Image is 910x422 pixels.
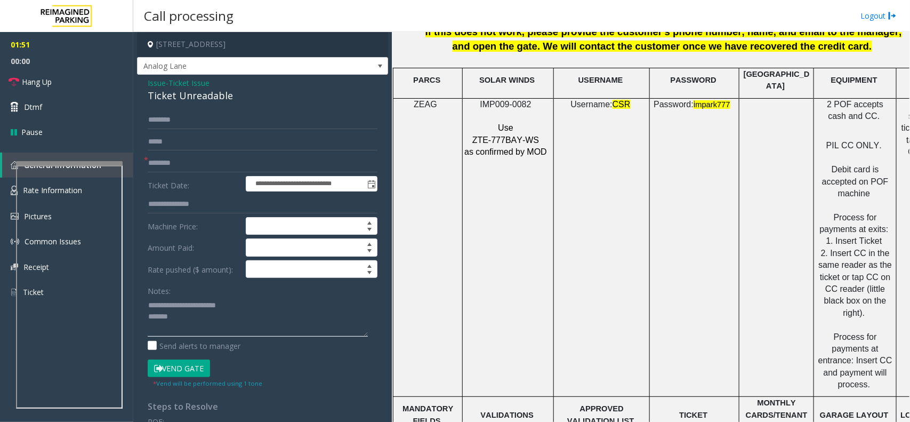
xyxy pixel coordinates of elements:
[671,76,716,84] span: PASSWORD
[148,360,210,378] button: Vend Gate
[2,153,133,178] a: General Information
[138,58,337,75] span: Analog Lane
[578,76,623,84] span: USERNAME
[362,261,377,269] span: Increase value
[820,213,889,234] span: Process for payments at exits:
[11,161,19,169] img: 'icon'
[137,32,388,57] h4: [STREET_ADDRESS]
[21,126,43,138] span: Pause
[479,76,535,84] span: SOLAR WINDS
[826,236,882,245] span: 1. Insert Ticket
[153,379,262,387] small: Vend will be performed using 1 tone
[694,100,696,109] span: i
[822,165,889,198] span: Debit card is accepted on POF machine
[11,288,18,297] img: 'icon'
[148,282,171,297] label: Notes:
[679,411,707,419] span: TICKET
[139,3,239,29] h3: Call processing
[11,237,19,246] img: 'icon'
[362,218,377,226] span: Increase value
[148,77,166,89] span: Issue
[145,260,243,278] label: Rate pushed ($ amount):
[464,147,547,156] span: as confirmed by MOD
[820,411,889,419] span: GARAGE LAYOUT
[888,10,897,21] img: logout
[145,217,243,235] label: Machine Price:
[145,238,243,257] label: Amount Paid:
[413,76,440,84] span: PARCS
[22,76,52,87] span: Hang Up
[498,123,513,132] span: Use
[826,141,882,150] span: PIL CC ONLY.
[744,70,810,90] span: [GEOGRAPHIC_DATA]
[571,100,613,109] span: Username:
[696,100,730,109] span: mpark777
[362,226,377,235] span: Decrease value
[860,10,897,21] a: Logout
[827,100,883,121] span: 2 POF accepts cash and CC.
[365,177,377,192] span: Toggle popup
[148,402,377,412] h4: Steps to Resolve
[166,78,210,88] span: -
[148,89,377,103] div: Ticket Unreadable
[11,213,19,220] img: 'icon'
[148,340,240,352] label: Send alerts to manager
[543,41,872,52] span: We will contact the customer once we have recovered the credit card.
[831,76,877,84] span: EQUIPMENT
[472,136,539,145] span: ZTE-777BAY-WS
[414,100,437,109] span: ZEAG
[145,176,243,192] label: Ticket Date:
[818,249,892,317] span: 2. Insert CC in the same reader as the ticket or tap CC on CC reader (little black box on the rig...
[480,100,531,109] span: IMP009-0082
[24,160,101,170] span: General Information
[11,264,18,270] img: 'icon'
[613,100,631,109] span: CSR
[362,248,377,256] span: Decrease value
[818,332,892,389] span: Process for payments at entrance: Insert CC and payment will process.
[11,186,18,195] img: 'icon'
[362,239,377,248] span: Increase value
[168,77,210,89] span: Ticket Issue
[481,411,534,419] span: VALIDATIONS
[24,101,42,113] span: Dtmf
[654,100,694,109] span: Password:
[362,269,377,278] span: Decrease value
